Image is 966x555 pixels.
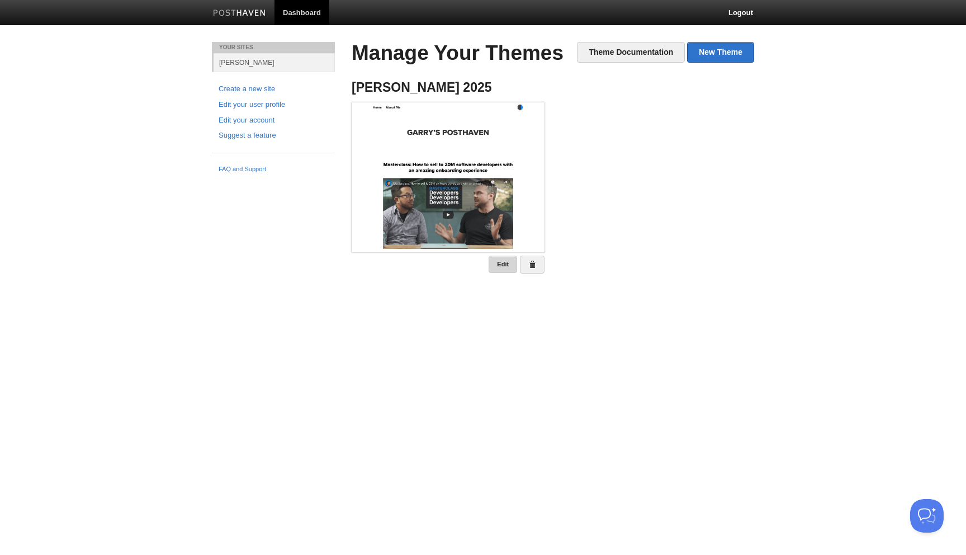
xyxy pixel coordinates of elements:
h2: Manage Your Themes [352,42,754,65]
img: Screenshot [352,102,544,249]
a: Theme Documentation [577,42,685,63]
iframe: Help Scout Beacon - Open [910,499,944,533]
a: Create a new site [219,83,328,95]
a: Edit [489,256,517,273]
a: Edit your account [219,115,328,126]
a: New Theme [687,42,754,63]
a: FAQ and Support [219,164,328,175]
h4: [PERSON_NAME] 2025 [352,81,544,95]
a: Suggest a feature [219,130,328,142]
li: Your Sites [212,42,335,53]
a: Edit your user profile [219,99,328,111]
img: Posthaven-bar [213,10,266,18]
a: [PERSON_NAME] [214,53,335,72]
